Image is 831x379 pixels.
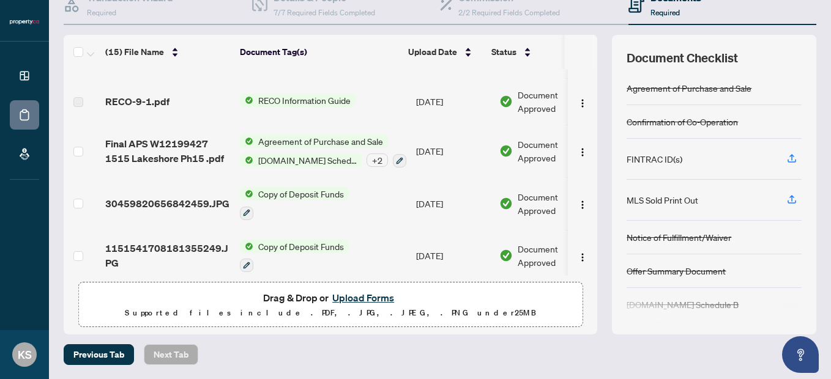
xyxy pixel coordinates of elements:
span: Required [650,8,680,17]
span: (15) File Name [105,45,164,59]
img: Status Icon [240,153,253,167]
span: Previous Tab [73,345,124,364]
img: Logo [578,98,587,108]
td: [DATE] [411,230,494,282]
img: logo [10,18,39,26]
img: Document Status [499,95,513,108]
th: Upload Date [403,35,486,69]
button: Status IconRECO Information Guide [240,94,356,107]
span: 2/2 Required Fields Completed [458,8,560,17]
button: Status IconCopy of Deposit Funds [240,187,349,220]
div: Notice of Fulfillment/Waiver [627,230,731,244]
p: Supported files include .PDF, .JPG, .JPEG, .PNG under 25 MB [86,306,575,320]
span: [DOMAIN_NAME] Schedule B [253,153,362,167]
img: Logo [578,200,587,210]
span: RECO-9-1.pdf [105,94,170,109]
img: Logo [578,252,587,262]
div: [DOMAIN_NAME] Schedule B [627,298,739,311]
button: Open asap [782,336,819,373]
button: Upload Forms [329,290,398,306]
span: Drag & Drop or [263,290,398,306]
img: Status Icon [240,187,253,201]
span: Required [87,8,116,17]
span: Document Approved [518,88,594,115]
button: Status IconCopy of Deposit Funds [240,240,349,273]
span: Document Approved [518,242,594,269]
span: Upload Date [408,45,457,59]
th: Document Tag(s) [235,35,403,69]
button: Status IconAgreement of Purchase and SaleStatus Icon[DOMAIN_NAME] Schedule B+2 [240,134,406,167]
button: Previous Tab [64,344,134,365]
button: Next Tab [144,344,198,365]
div: MLS Sold Print Out [627,193,698,207]
img: Document Status [499,249,513,262]
img: Document Status [499,144,513,158]
span: Final APS W12199427 1515 Lakeshore Ph15 .pdf [105,136,230,166]
span: KS [18,346,32,363]
div: Confirmation of Co-Operation [627,115,738,128]
td: [DATE] [411,78,494,125]
span: Document Checklist [627,50,738,67]
img: Status Icon [240,134,253,148]
div: Agreement of Purchase and Sale [627,81,751,95]
button: Logo [573,141,592,161]
span: 1151541708181355249.JPG [105,241,230,270]
span: 7/7 Required Fields Completed [274,8,375,17]
th: (15) File Name [100,35,235,69]
span: Copy of Deposit Funds [253,187,349,201]
div: Offer Summary Document [627,264,726,278]
span: 30459820656842459.JPG [105,196,229,211]
div: + 2 [367,153,388,167]
img: Status Icon [240,240,253,253]
img: Status Icon [240,94,253,107]
th: Status [486,35,591,69]
td: [DATE] [411,177,494,230]
span: Drag & Drop orUpload FormsSupported files include .PDF, .JPG, .JPEG, .PNG under25MB [79,282,582,328]
span: Copy of Deposit Funds [253,240,349,253]
td: [DATE] [411,125,494,177]
button: Logo [573,92,592,111]
span: Document Approved [518,138,594,164]
div: FINTRAC ID(s) [627,152,682,166]
span: RECO Information Guide [253,94,356,107]
span: Agreement of Purchase and Sale [253,134,388,148]
img: Document Status [499,197,513,210]
button: Logo [573,246,592,265]
button: Logo [573,194,592,213]
span: Document Approved [518,190,594,217]
span: Status [491,45,516,59]
img: Logo [578,147,587,157]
